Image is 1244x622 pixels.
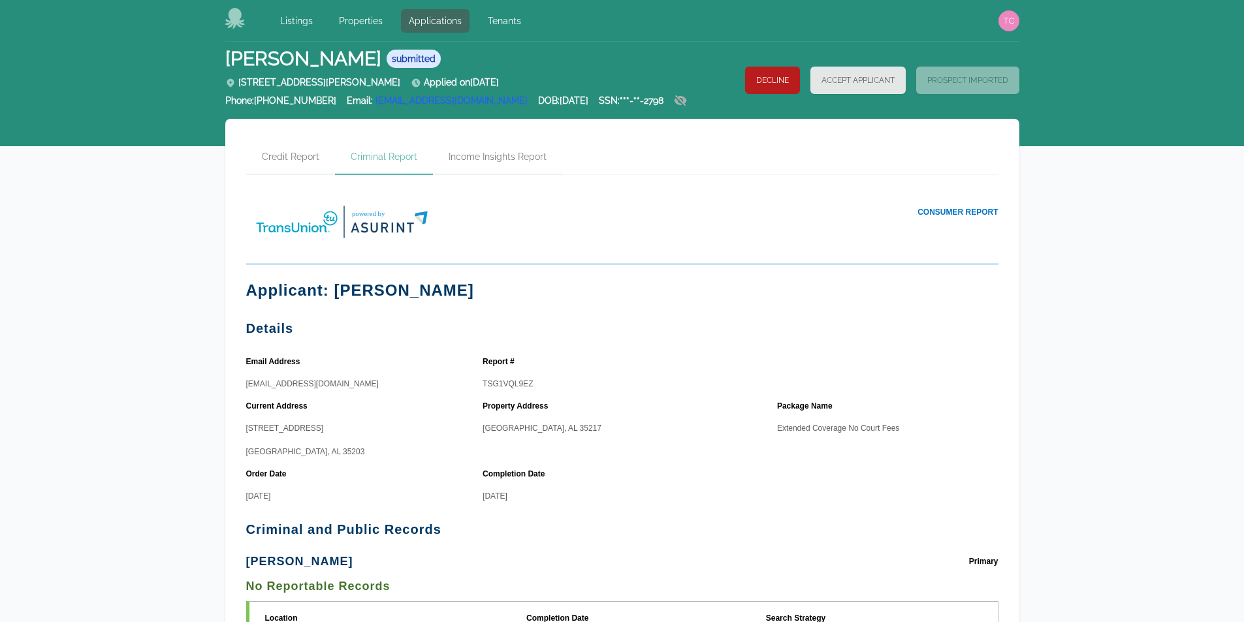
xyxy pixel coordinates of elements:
strong: Current Address [246,400,311,412]
span: [GEOGRAPHIC_DATA], AL 35217 [483,424,601,433]
div: Phone: [PHONE_NUMBER] [225,94,336,114]
span: submitted [387,50,441,68]
span: TSG1VQL9EZ [483,379,533,388]
a: Listings [272,9,321,33]
div: DOB: [DATE] [538,94,588,114]
a: Income Insights Report [433,140,562,175]
h2: Criminal and Public Records [246,523,998,536]
strong: Order Date [246,468,291,480]
div: Email: [347,94,528,114]
span: Primary [969,552,998,571]
span: [EMAIL_ADDRESS][DOMAIN_NAME] [246,379,379,388]
span: Extended Coverage No Court Fees [777,424,899,433]
a: [EMAIL_ADDRESS][DOMAIN_NAME] [375,95,528,106]
span: [PERSON_NAME] [225,47,381,70]
a: Properties [331,9,391,33]
button: Decline [745,67,800,94]
strong: Completion Date [483,468,549,480]
h3: No Reportable Records [246,576,998,596]
h1: Applicant: [PERSON_NAME] [246,280,998,301]
p: CONSUMER REPORT [622,206,998,218]
strong: Email Address [246,356,304,367]
a: Applications [401,9,470,33]
a: Criminal Report [335,140,433,175]
span: [STREET_ADDRESS] [GEOGRAPHIC_DATA], AL 35203 [246,424,365,456]
button: Accept Applicant [810,67,906,94]
strong: Report # [483,356,518,367]
nav: Tabs [246,140,998,175]
span: [STREET_ADDRESS][PERSON_NAME] [225,77,400,87]
strong: Package Name [777,400,837,412]
span: Applied on [DATE] [411,77,499,87]
a: Tenants [480,9,529,33]
strong: Property Address [483,400,552,412]
table: consumer report details [246,350,998,502]
span: [DATE] [246,491,271,501]
tspan: powered by [352,210,385,217]
h2: Details [246,322,998,335]
h3: [PERSON_NAME] [246,555,353,568]
span: [DATE] [483,491,507,501]
a: Credit Report [246,140,335,175]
